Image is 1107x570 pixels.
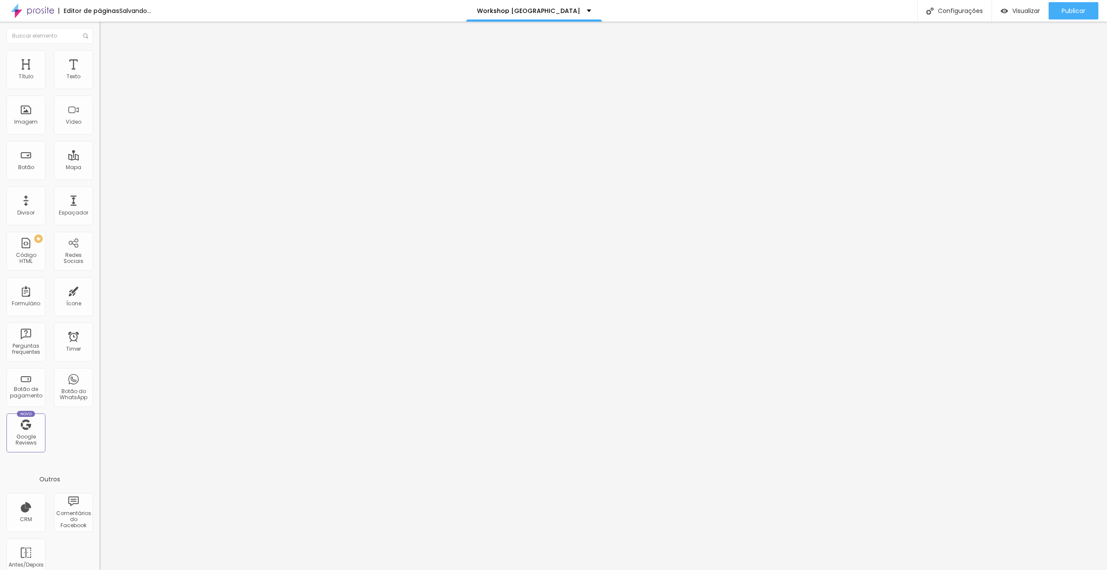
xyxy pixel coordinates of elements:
img: Icone [926,7,934,15]
div: Editor de páginas [58,8,119,14]
div: Google Reviews [9,434,43,446]
img: view-1.svg [1001,7,1008,15]
div: Texto [67,74,80,80]
div: Divisor [17,210,35,216]
p: Workshop [GEOGRAPHIC_DATA] [477,8,580,14]
div: Botão [18,164,34,170]
span: Publicar [1062,7,1085,14]
div: Formulário [12,301,40,307]
div: Antes/Depois [9,562,43,568]
div: Imagem [14,119,38,125]
div: Título [19,74,33,80]
div: Salvando... [119,8,151,14]
div: Comentários do Facebook [56,510,90,529]
div: Código HTML [9,252,43,265]
div: Ícone [66,301,81,307]
button: Visualizar [992,2,1049,19]
div: Botão de pagamento [9,386,43,399]
button: Publicar [1049,2,1098,19]
span: Visualizar [1012,7,1040,14]
div: Botão do WhatsApp [56,388,90,401]
div: Perguntas frequentes [9,343,43,355]
input: Buscar elemento [6,28,93,44]
div: Mapa [66,164,81,170]
div: Redes Sociais [56,252,90,265]
div: CRM [20,516,32,522]
div: Espaçador [59,210,88,216]
div: Novo [17,411,35,417]
div: Vídeo [66,119,81,125]
div: Timer [66,346,81,352]
iframe: Editor [99,22,1107,570]
img: Icone [83,33,88,38]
